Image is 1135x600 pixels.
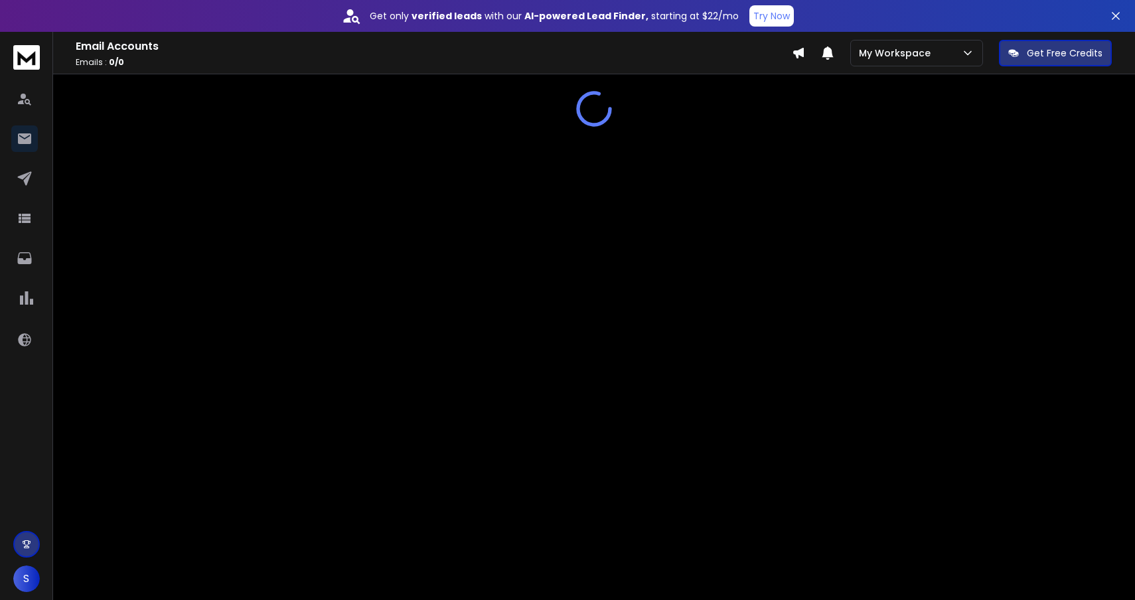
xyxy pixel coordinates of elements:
strong: verified leads [412,9,482,23]
p: Get Free Credits [1027,46,1102,60]
p: My Workspace [859,46,936,60]
button: S [13,565,40,592]
strong: AI-powered Lead Finder, [524,9,648,23]
button: Get Free Credits [999,40,1112,66]
p: Try Now [753,9,790,23]
p: Emails : [76,57,792,68]
h1: Email Accounts [76,38,792,54]
img: logo [13,45,40,70]
p: Get only with our starting at $22/mo [370,9,739,23]
button: Try Now [749,5,794,27]
span: 0 / 0 [109,56,124,68]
